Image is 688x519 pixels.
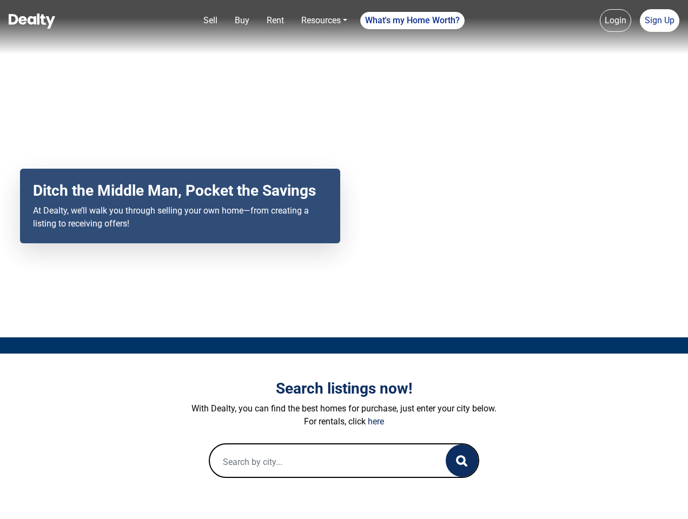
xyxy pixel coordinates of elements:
h3: Search listings now! [44,380,644,398]
a: Resources [297,10,352,31]
p: With Dealty, you can find the best homes for purchase, just enter your city below. [44,402,644,415]
a: Sign Up [640,9,679,32]
a: Sell [199,10,222,31]
p: At Dealty, we’ll walk you through selling your own home—from creating a listing to receiving offers! [33,204,327,230]
a: What's my Home Worth? [360,12,465,29]
a: here [368,416,384,427]
a: Login [600,9,631,32]
p: For rentals, click [44,415,644,428]
h2: Ditch the Middle Man, Pocket the Savings [33,182,327,200]
img: Dealty - Buy, Sell & Rent Homes [9,14,55,29]
input: Search by city... [210,444,424,479]
a: Buy [230,10,254,31]
a: Rent [262,10,288,31]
